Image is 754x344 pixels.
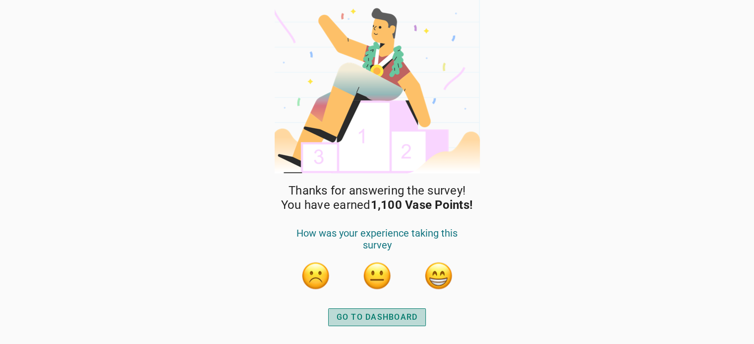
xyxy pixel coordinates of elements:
[371,198,473,212] strong: 1,100 Vase Points!
[328,308,426,326] button: GO TO DASHBOARD
[289,184,465,198] span: Thanks for answering the survey!
[281,198,473,212] span: You have earned
[285,227,469,261] div: How was your experience taking this survey
[337,311,418,323] div: GO TO DASHBOARD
